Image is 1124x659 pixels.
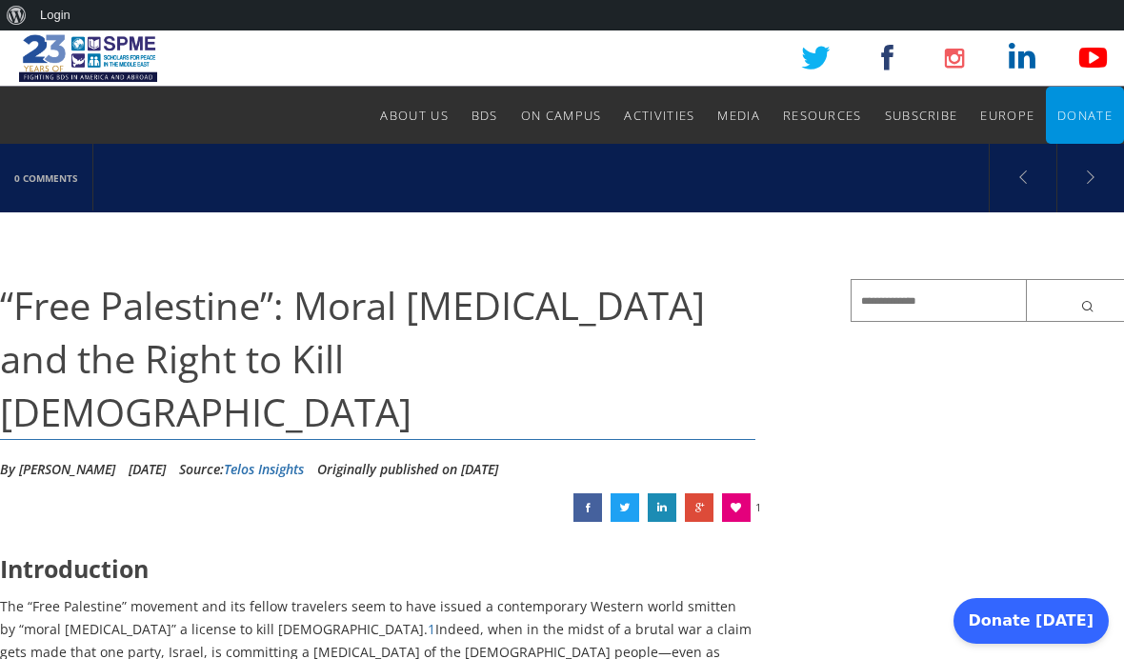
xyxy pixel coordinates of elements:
[624,107,694,124] span: Activities
[717,87,760,144] a: Media
[129,455,166,484] li: [DATE]
[224,460,304,478] a: Telos Insights
[648,493,676,522] a: “Free Palestine”: Moral Exhibitionism and the Right to Kill Jews
[885,87,958,144] a: Subscribe
[179,455,304,484] div: Source:
[380,87,448,144] a: About Us
[472,107,498,124] span: BDS
[1057,87,1113,144] a: Donate
[783,107,862,124] span: Resources
[611,493,639,522] a: “Free Palestine”: Moral Exhibitionism and the Right to Kill Jews
[380,107,448,124] span: About Us
[19,30,157,87] img: SPME
[685,493,713,522] a: “Free Palestine”: Moral Exhibitionism and the Right to Kill Jews
[717,107,760,124] span: Media
[521,87,602,144] a: On Campus
[980,107,1034,124] span: Europe
[980,87,1034,144] a: Europe
[1057,107,1113,124] span: Donate
[783,87,862,144] a: Resources
[428,620,435,638] a: 1
[885,107,958,124] span: Subscribe
[624,87,694,144] a: Activities
[472,87,498,144] a: BDS
[755,493,761,522] span: 1
[317,455,498,484] li: Originally published on [DATE]
[521,107,602,124] span: On Campus
[573,493,602,522] a: “Free Palestine”: Moral Exhibitionism and the Right to Kill Jews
